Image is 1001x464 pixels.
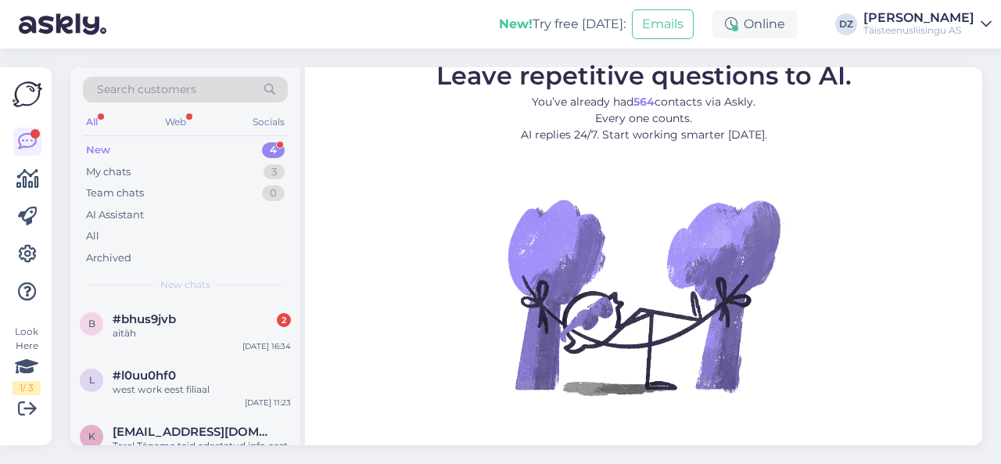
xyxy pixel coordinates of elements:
[97,81,196,98] span: Search customers
[113,383,291,397] div: west work eest filiaal
[863,12,992,37] a: [PERSON_NAME]Täisteenusliisingu AS
[712,10,798,38] div: Online
[249,112,288,132] div: Socials
[242,340,291,352] div: [DATE] 16:34
[113,369,176,383] span: #l0uu0hf0
[113,425,275,439] span: kristiine@tele2.com
[499,16,533,31] b: New!
[13,325,41,395] div: Look Here
[633,95,655,109] b: 564
[113,326,291,340] div: aitäh
[86,164,131,180] div: My chats
[89,374,95,386] span: l
[88,430,95,442] span: k
[262,185,285,201] div: 0
[632,9,694,39] button: Emails
[277,313,291,327] div: 2
[86,185,144,201] div: Team chats
[436,94,852,143] p: You’ve already had contacts via Askly. Every one counts. AI replies 24/7. Start working smarter [...
[863,12,974,24] div: [PERSON_NAME]
[88,318,95,329] span: b
[863,24,974,37] div: Täisteenusliisingu AS
[245,397,291,408] div: [DATE] 11:23
[160,278,210,292] span: New chats
[13,381,41,395] div: 1 / 3
[13,80,42,109] img: Askly Logo
[86,142,110,158] div: New
[262,142,285,158] div: 4
[436,60,852,91] span: Leave repetitive questions to AI.
[835,13,857,35] div: DZ
[86,250,131,266] div: Archived
[499,15,626,34] div: Try free [DATE]:
[113,312,176,326] span: #bhus9jvb
[86,207,144,223] div: AI Assistant
[83,112,101,132] div: All
[264,164,285,180] div: 3
[162,112,189,132] div: Web
[86,228,99,244] div: All
[503,156,784,437] img: No Chat active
